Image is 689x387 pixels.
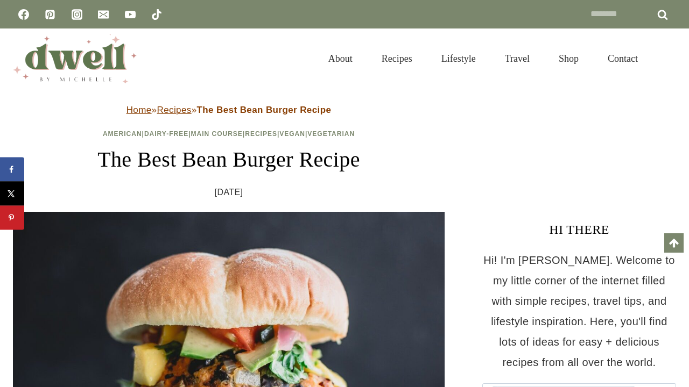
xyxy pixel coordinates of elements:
time: [DATE] [215,184,243,200]
a: About [314,40,367,77]
a: TikTok [146,4,167,25]
a: Home [126,105,152,115]
a: Email [93,4,114,25]
img: DWELL by michelle [13,34,137,83]
a: Recipes [157,105,191,115]
a: Scroll to top [664,233,684,253]
p: Hi! I'm [PERSON_NAME]. Welcome to my little corner of the internet filled with simple recipes, tr... [482,250,676,372]
a: Instagram [66,4,88,25]
span: » » [126,105,332,115]
a: Pinterest [39,4,61,25]
nav: Primary Navigation [314,40,652,77]
a: American [103,130,142,138]
a: YouTube [119,4,141,25]
a: Facebook [13,4,34,25]
a: Recipes [367,40,427,77]
h1: The Best Bean Burger Recipe [13,144,445,176]
a: Dairy-Free [144,130,188,138]
span: | | | | | [103,130,355,138]
a: Lifestyle [427,40,490,77]
a: Main Course [191,130,243,138]
strong: The Best Bean Burger Recipe [197,105,332,115]
a: Contact [593,40,652,77]
button: View Search Form [658,49,676,68]
h3: HI THERE [482,220,676,239]
a: Vegetarian [307,130,355,138]
a: Travel [490,40,544,77]
a: Shop [544,40,593,77]
a: Vegan [279,130,305,138]
a: Recipes [245,130,277,138]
